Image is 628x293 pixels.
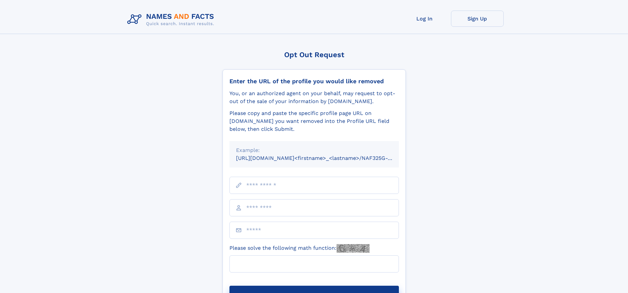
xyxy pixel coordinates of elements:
[229,109,399,133] div: Please copy and paste the specific profile page URL on [DOMAIN_NAME] you want removed into the Pr...
[223,51,406,59] div: Opt Out Request
[229,90,399,105] div: You, or an authorized agent on your behalf, may request to opt-out of the sale of your informatio...
[229,244,370,253] label: Please solve the following math function:
[236,146,392,154] div: Example:
[236,155,411,161] small: [URL][DOMAIN_NAME]<firstname>_<lastname>/NAF325G-xxxxxxxx
[398,11,451,27] a: Log In
[451,11,504,27] a: Sign Up
[229,78,399,85] div: Enter the URL of the profile you would like removed
[125,11,220,28] img: Logo Names and Facts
